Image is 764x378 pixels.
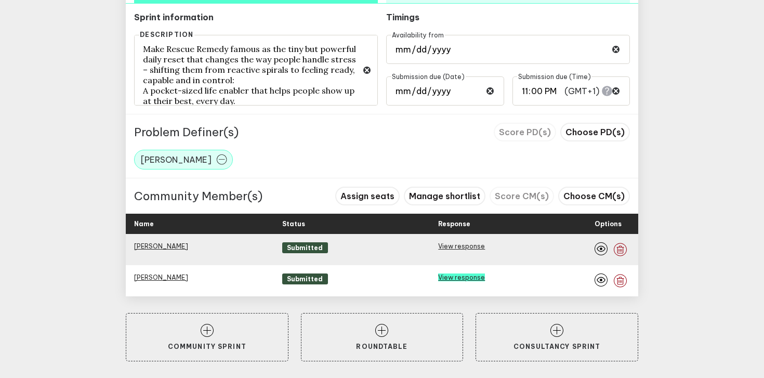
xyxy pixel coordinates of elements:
[438,242,485,250] a: View response
[335,187,400,205] button: Assign seats
[134,273,188,281] a: [PERSON_NAME]
[318,343,446,350] p: Roundtable
[143,343,271,350] p: Community Sprint
[301,313,464,362] button: Roundtable
[340,191,394,201] span: Assign seats
[560,123,630,141] button: Choose PD(s)
[134,189,262,203] p: Community Member(s)
[517,72,591,80] span: Submission due (Time)
[134,214,274,234] div: Name
[282,214,430,234] div: Status
[134,125,239,139] p: Problem Definer(s)
[134,35,378,106] textarea: Make Rescue Remedy famous as the tiny but powerful daily reset that changes the way people handle...
[126,313,288,362] button: Community Sprint
[391,72,466,80] span: Submission due (Date)
[139,31,194,38] label: Description
[565,127,625,137] span: Choose PD(s)
[409,191,480,201] span: Manage shortlist
[282,242,328,253] span: Submitted
[134,12,378,22] p: Sprint information
[595,214,622,234] div: Options
[282,273,328,284] span: Submitted
[563,191,625,201] span: Choose CM(s)
[564,85,599,96] span: ( GMT+1 )
[134,242,188,250] a: [PERSON_NAME]
[476,313,638,362] button: Consultancy Sprint
[404,187,485,205] button: Manage shortlist
[134,150,233,170] button: [PERSON_NAME]
[391,31,445,38] span: Availability from
[141,154,212,165] span: [PERSON_NAME]
[493,343,621,350] p: Consultancy Sprint
[386,12,504,22] p: Timings
[438,214,586,234] div: Response
[558,187,630,205] button: Choose CM(s)
[438,273,485,281] a: View response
